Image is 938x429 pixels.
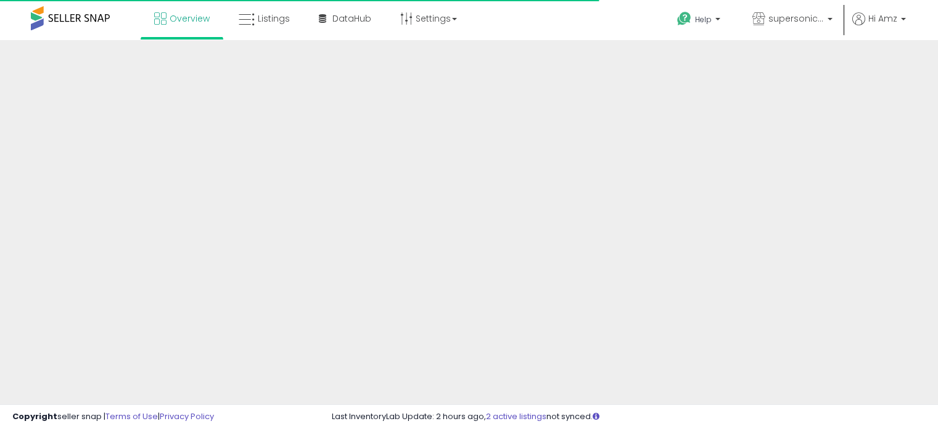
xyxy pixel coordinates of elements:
span: Overview [170,12,210,25]
span: Hi Amz [868,12,897,25]
div: Last InventoryLab Update: 2 hours ago, not synced. [332,411,926,423]
i: Click here to read more about un-synced listings. [593,412,599,420]
span: DataHub [332,12,371,25]
i: Get Help [677,11,692,27]
a: Terms of Use [105,410,158,422]
span: Listings [258,12,290,25]
a: Help [667,2,733,40]
span: Help [695,14,712,25]
span: supersonic supply [768,12,824,25]
strong: Copyright [12,410,57,422]
div: seller snap | | [12,411,214,423]
a: Hi Amz [852,12,906,40]
a: 2 active listings [486,410,546,422]
a: Privacy Policy [160,410,214,422]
